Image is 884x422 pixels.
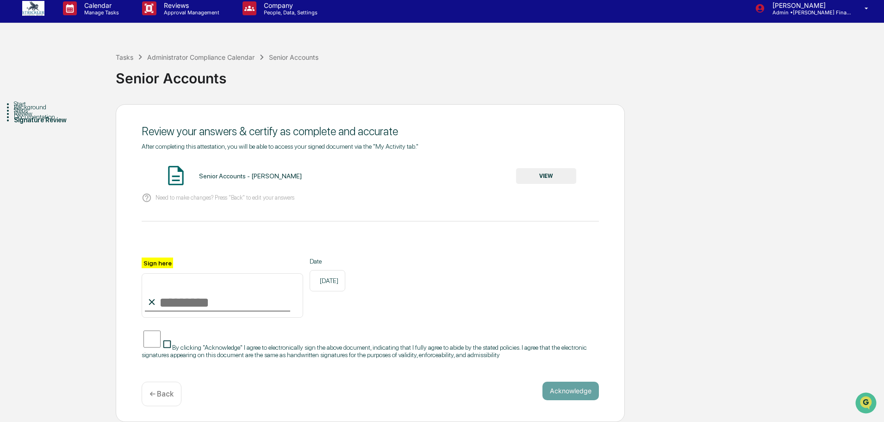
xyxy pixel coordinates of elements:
label: Sign here [142,258,173,268]
img: Greenboard [9,51,28,69]
p: Company [256,1,322,9]
label: Date [310,258,345,265]
div: Tasks [116,53,133,61]
input: By clicking "Acknowledge" I agree to electronically sign the above document, indicating that I fu... [143,328,161,350]
img: 1746055101610-c473b297-6a78-478c-a979-82029cc54cd1 [9,130,26,147]
img: Document Icon [164,164,187,187]
div: Senior Accounts [269,53,318,61]
a: Powered byPylon [65,216,112,223]
p: Approval Management [156,9,224,16]
div: Documentation [14,113,116,120]
div: Review [14,110,116,117]
span: Pylon [92,216,112,223]
span: By clicking "Acknowledge" I agree to electronically sign the above document, indicating that I fu... [142,344,587,359]
div: Start [14,100,116,107]
button: VIEW [516,168,576,184]
img: logo [22,1,44,16]
div: Administrator Compliance Calendar [147,53,255,61]
div: Review your answers & certify as complete and accurate [142,125,599,138]
iframe: Open customer support [854,391,879,416]
div: Start new chat [31,130,152,139]
span: Data Lookup [19,194,58,203]
div: 🔎 [9,195,17,202]
p: How can we help? [9,79,168,94]
div: 🗄️ [67,177,75,184]
div: Senior Accounts [116,63,879,87]
p: [PERSON_NAME] [765,1,851,9]
div: Steps [14,107,116,114]
span: After completing this attestation, you will be able to access your signed document via the "My Ac... [142,143,418,150]
div: [DATE] [310,270,345,291]
button: Start new chat [157,133,168,144]
p: Reviews [156,1,224,9]
a: 🔎Data Lookup [6,190,62,207]
a: 🖐️Preclearance [6,172,63,189]
div: Signature Review [14,116,116,124]
p: Admin • [PERSON_NAME] Financial Group [765,9,851,16]
div: Senior Accounts - [PERSON_NAME] [199,172,302,180]
span: Preclearance [19,176,60,185]
p: People, Data, Settings [256,9,322,16]
button: Acknowledge [542,382,599,400]
span: Attestations [76,176,115,185]
a: 🗄️Attestations [63,172,118,189]
p: ← Back [149,390,174,398]
div: We're available if you need us! [31,139,117,147]
input: Clear [24,101,153,111]
p: Need to make changes? Press "Back" to edit your answers [156,194,294,201]
div: 🖐️ [9,177,17,184]
p: Calendar [77,1,124,9]
div: Background [14,103,116,111]
p: Manage Tasks [77,9,124,16]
